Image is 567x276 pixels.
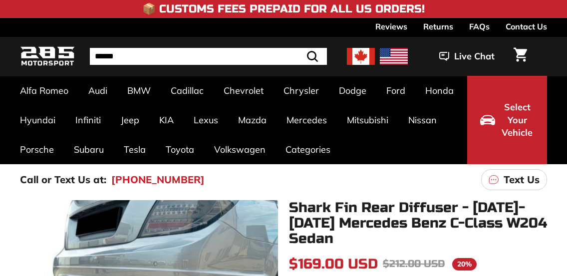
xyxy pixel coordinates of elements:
a: Returns [423,18,453,35]
span: Select Your Vehicle [500,101,534,139]
a: Volkswagen [204,135,276,164]
img: Logo_285_Motorsport_areodynamics_components [20,45,75,68]
a: Tesla [114,135,156,164]
a: Honda [415,76,464,105]
a: Nissan [398,105,447,135]
a: Cadillac [161,76,214,105]
a: Subaru [64,135,114,164]
a: Hyundai [10,105,65,135]
a: Chrysler [274,76,329,105]
a: Categories [276,135,340,164]
a: Porsche [10,135,64,164]
a: Lexus [184,105,228,135]
a: Contact Us [506,18,547,35]
span: 20% [452,258,477,271]
a: Cart [508,39,533,73]
span: Live Chat [454,50,495,63]
a: Reviews [375,18,407,35]
a: BMW [117,76,161,105]
a: FAQs [469,18,490,35]
p: Call or Text Us at: [20,172,106,187]
span: $169.00 USD [289,256,378,273]
a: Infiniti [65,105,111,135]
a: Ford [376,76,415,105]
a: Dodge [329,76,376,105]
h1: Shark Fin Rear Diffuser - [DATE]-[DATE] Mercedes Benz C-Class W204 Sedan [289,200,547,246]
span: $212.00 USD [383,258,445,270]
a: Mercedes [277,105,337,135]
a: Mazda [228,105,277,135]
a: Jeep [111,105,149,135]
button: Live Chat [426,44,508,69]
input: Search [90,48,327,65]
a: Text Us [481,169,547,190]
button: Select Your Vehicle [467,76,547,164]
h4: 📦 Customs Fees Prepaid for All US Orders! [142,3,425,15]
a: [PHONE_NUMBER] [111,172,205,187]
a: Toyota [156,135,204,164]
p: Text Us [504,172,540,187]
a: KIA [149,105,184,135]
a: Alfa Romeo [10,76,78,105]
a: Audi [78,76,117,105]
a: Chevrolet [214,76,274,105]
a: Mitsubishi [337,105,398,135]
